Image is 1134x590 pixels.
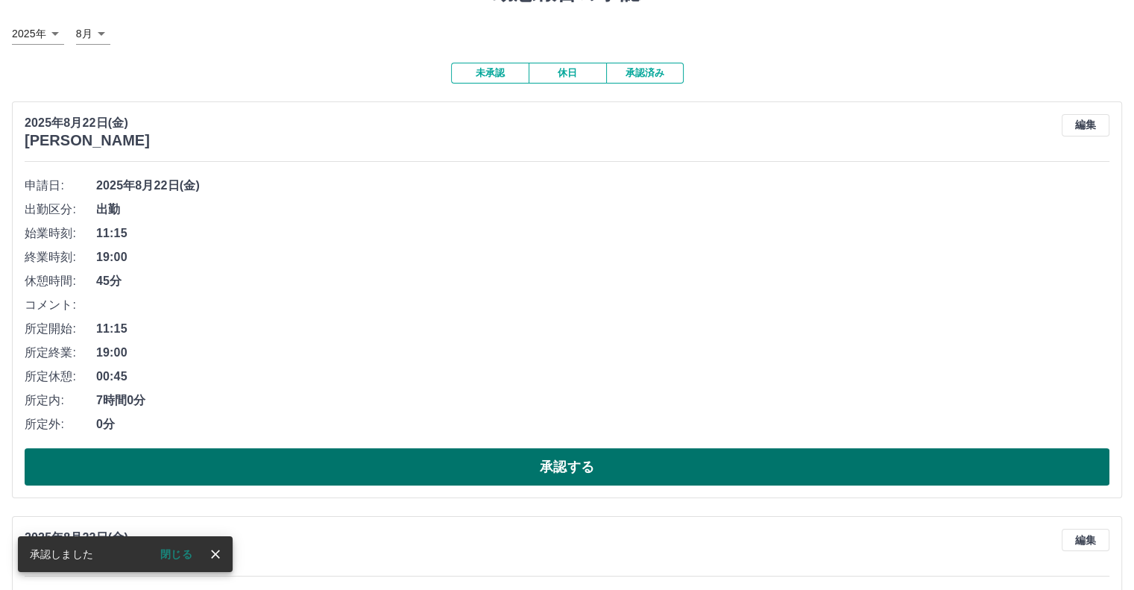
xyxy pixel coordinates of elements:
span: 終業時刻: [25,248,96,266]
p: 2025年8月22日(金) [25,114,150,132]
p: 2025年8月22日(金) [25,529,165,547]
span: 出勤 [96,201,1109,219]
h3: [PERSON_NAME] [25,132,150,149]
span: 所定内: [25,392,96,409]
button: 未承認 [451,63,529,84]
button: close [204,543,227,565]
button: 承認する [25,448,1109,486]
button: 閉じる [148,543,204,565]
span: 所定休憩: [25,368,96,386]
span: 0分 [96,415,1109,433]
span: 申請日: [25,177,96,195]
button: 休日 [529,63,606,84]
span: 11:15 [96,225,1109,242]
span: 2025年8月22日(金) [96,177,1109,195]
button: 編集 [1062,114,1109,136]
span: 所定開始: [25,320,96,338]
div: 承認しました [30,541,93,568]
span: 7時間0分 [96,392,1109,409]
span: 始業時刻: [25,225,96,242]
span: 所定終業: [25,344,96,362]
span: 所定外: [25,415,96,433]
button: 編集 [1062,529,1109,551]
span: 45分 [96,272,1109,290]
button: 承認済み [606,63,684,84]
span: コメント: [25,296,96,314]
div: 2025年 [12,23,64,45]
span: 出勤区分: [25,201,96,219]
span: 休憩時間: [25,272,96,290]
div: 8月 [76,23,110,45]
span: 19:00 [96,344,1109,362]
span: 00:45 [96,368,1109,386]
span: 19:00 [96,248,1109,266]
span: 11:15 [96,320,1109,338]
